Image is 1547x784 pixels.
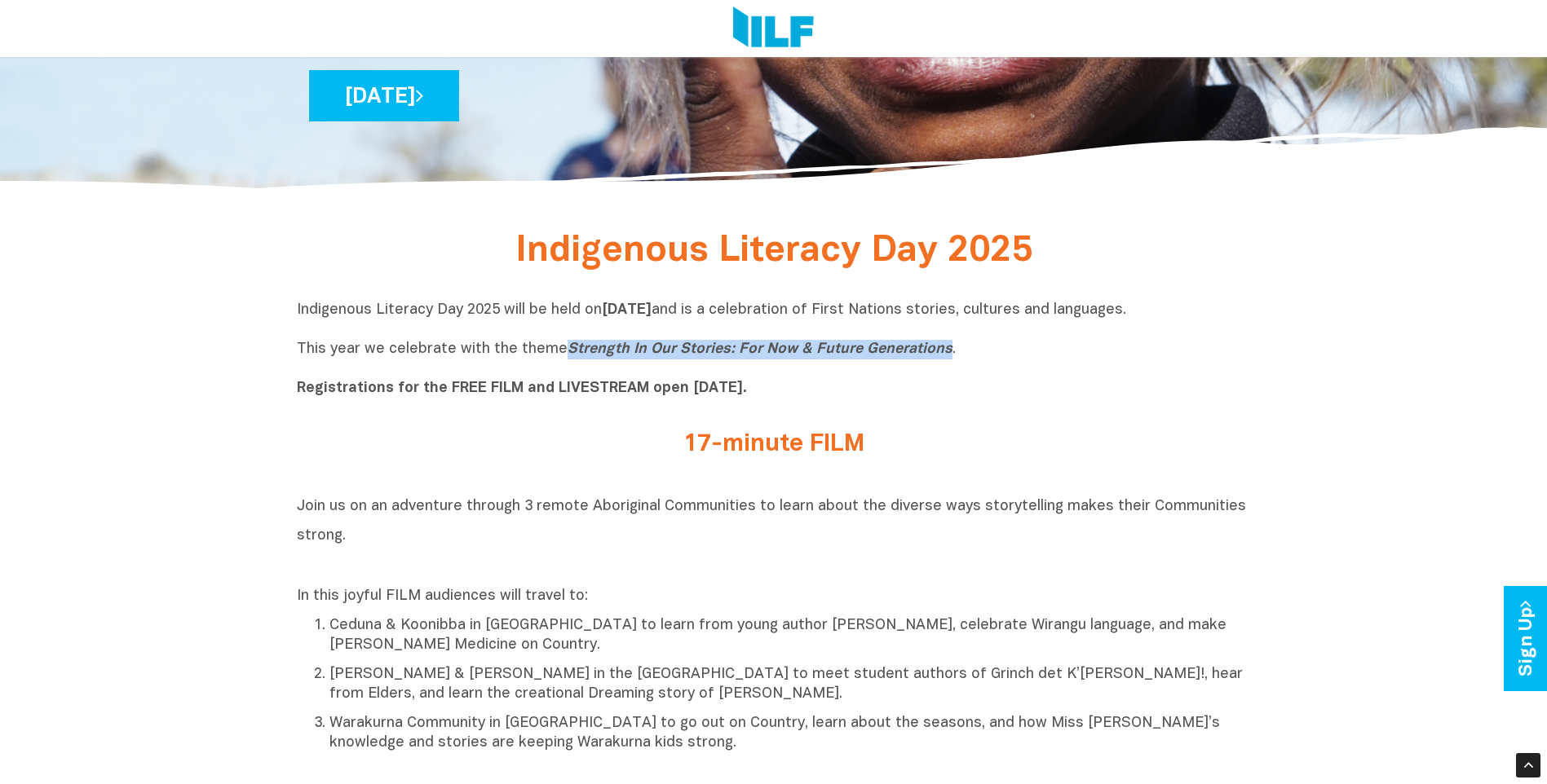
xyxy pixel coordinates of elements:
p: Ceduna & Koonibba in [GEOGRAPHIC_DATA] to learn from young author [PERSON_NAME], celebrate Wirang... [329,616,1251,655]
div: Scroll Back to Top [1516,753,1540,777]
a: [DATE] [309,70,459,121]
b: [DATE] [602,303,652,317]
p: [PERSON_NAME] & [PERSON_NAME] in the [GEOGRAPHIC_DATA] to meet student authors of Grinch det K’[P... [329,665,1251,704]
b: Registrations for the FREE FILM and LIVESTREAM open [DATE]. [297,381,747,395]
img: Logo [733,7,814,51]
span: Indigenous Literacy Day 2025 [515,235,1032,268]
p: In this joyful FILM audiences will travel to: [297,587,1251,606]
p: Indigenous Literacy Day 2025 will be held on and is a celebration of First Nations stories, cultu... [297,301,1251,399]
span: Join us on an adventure through 3 remote Aboriginal Communities to learn about the diverse ways s... [297,500,1246,543]
p: Warakurna Community in [GEOGRAPHIC_DATA] to go out on Country, learn about the seasons, and how M... [329,714,1251,753]
h2: 17-minute FILM [468,431,1080,458]
i: Strength In Our Stories: For Now & Future Generations [568,342,953,356]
